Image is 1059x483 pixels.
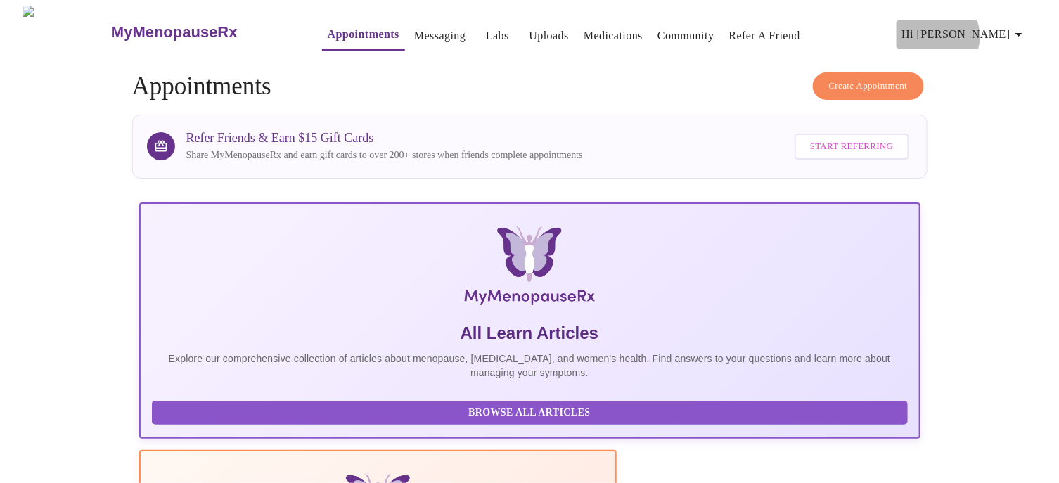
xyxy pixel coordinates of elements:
[810,139,893,155] span: Start Referring
[578,22,648,50] button: Medications
[902,25,1027,44] span: Hi [PERSON_NAME]
[152,406,911,418] a: Browse All Articles
[186,148,583,162] p: Share MyMenopauseRx and earn gift cards to over 200+ stores when friends complete appointments
[486,26,509,46] a: Labs
[897,20,1033,49] button: Hi [PERSON_NAME]
[269,226,790,311] img: MyMenopauseRx Logo
[152,401,908,425] button: Browse All Articles
[523,22,575,50] button: Uploads
[186,131,583,146] h3: Refer Friends & Earn $15 Gift Cards
[475,22,520,50] button: Labs
[152,352,908,380] p: Explore our comprehensive collection of articles about menopause, [MEDICAL_DATA], and women's hea...
[795,134,909,160] button: Start Referring
[322,20,405,51] button: Appointments
[813,72,924,100] button: Create Appointment
[328,25,399,44] a: Appointments
[109,8,293,57] a: MyMenopauseRx
[657,26,714,46] a: Community
[529,26,569,46] a: Uploads
[652,22,720,50] button: Community
[791,127,912,167] a: Start Referring
[166,404,894,422] span: Browse All Articles
[111,23,238,41] h3: MyMenopauseRx
[414,26,466,46] a: Messaging
[23,6,109,58] img: MyMenopauseRx Logo
[829,78,908,94] span: Create Appointment
[409,22,471,50] button: Messaging
[729,26,801,46] a: Refer a Friend
[132,72,928,101] h4: Appointments
[724,22,807,50] button: Refer a Friend
[152,322,908,344] h5: All Learn Articles
[584,26,643,46] a: Medications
